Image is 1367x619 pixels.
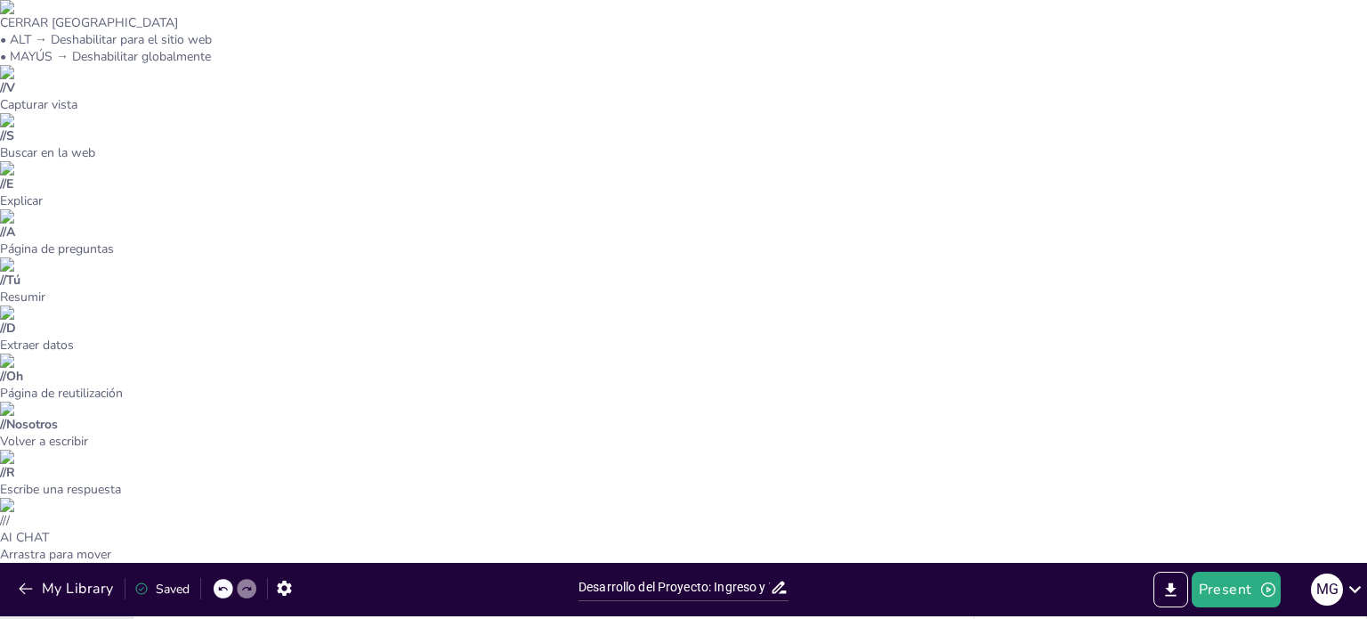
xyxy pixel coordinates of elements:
button: My Library [13,574,121,603]
font: D [6,320,16,337]
font: / [6,512,10,529]
font: V [6,79,15,96]
div: Saved [134,581,190,598]
input: Insert title [578,574,770,600]
font: R [6,464,15,481]
font: E [6,175,13,192]
font: S [6,127,14,144]
font: Oh [6,368,23,385]
div: m g [1311,574,1343,606]
button: Present [1192,572,1281,607]
button: Export to PowerPoint [1153,572,1188,607]
font: Tú [6,272,20,289]
font: A [6,224,15,240]
font: Nosotros [6,416,58,433]
button: m g [1311,572,1343,607]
